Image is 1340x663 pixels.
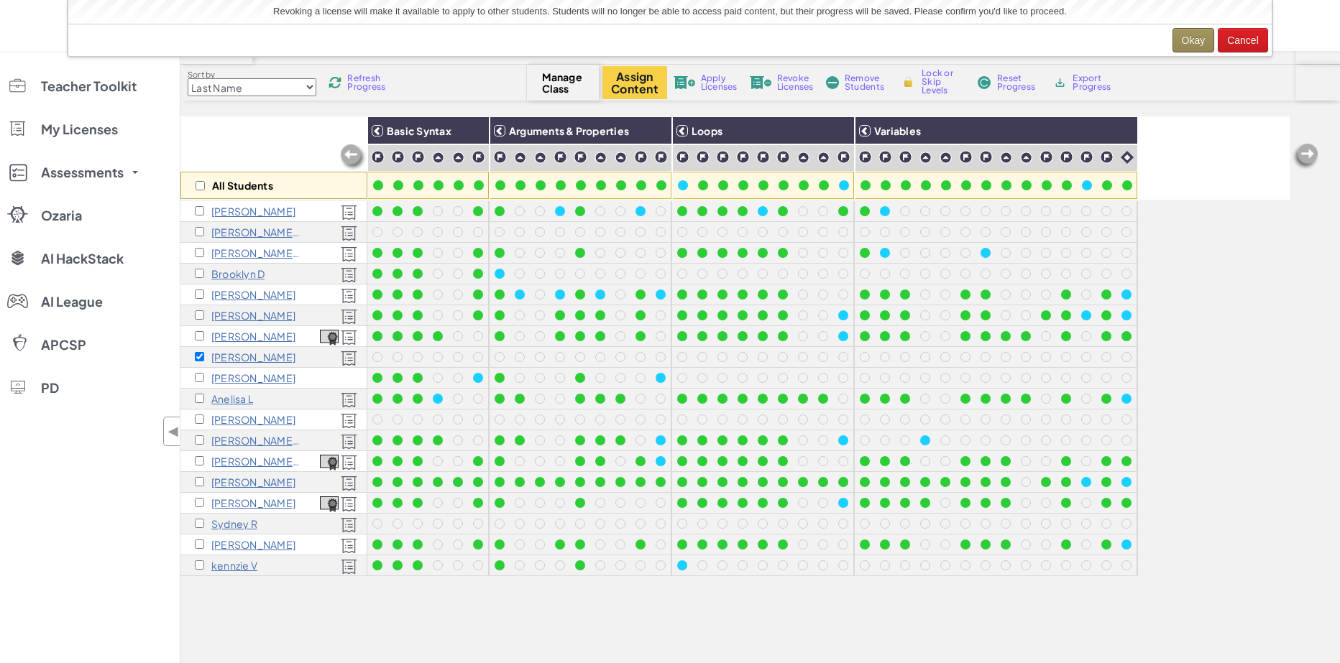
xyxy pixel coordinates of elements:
[534,152,546,164] img: IconPracticeLevel.svg
[341,246,357,262] img: Licensed
[997,74,1040,91] span: Reset Progress
[676,150,689,164] img: IconChallengeLevel.svg
[341,288,357,304] img: Licensed
[634,150,648,164] img: IconChallengeLevel.svg
[817,152,830,164] img: IconPracticeLevel.svg
[919,152,932,164] img: IconPracticeLevel.svg
[341,309,357,325] img: Licensed
[1053,76,1067,89] img: IconArchive.svg
[320,494,339,511] a: View Course Completion Certificate
[341,392,357,408] img: Licensed
[341,434,357,450] img: Licensed
[1121,151,1134,164] img: IconIntro.svg
[1060,150,1073,164] img: IconChallengeLevel.svg
[341,205,357,221] img: Licensed
[1100,150,1114,164] img: IconChallengeLevel.svg
[320,455,339,470] img: certificate-icon.png
[341,455,357,470] img: Licensed
[211,289,295,300] p: Alexander F
[750,76,771,89] img: IconLicenseRevoke.svg
[41,295,103,308] span: AI League
[320,453,339,469] a: View Course Completion Certificate
[554,150,567,164] img: IconChallengeLevel.svg
[776,150,790,164] img: IconChallengeLevel.svg
[188,69,316,80] label: Sort by
[41,252,124,265] span: AI HackStack
[41,209,82,222] span: Ozaria
[602,66,667,99] button: Assign Content
[837,150,850,164] img: IconChallengeLevel.svg
[1172,28,1215,52] button: Okay
[756,150,770,164] img: IconChallengeLevel.svg
[41,123,118,136] span: My Licenses
[320,328,339,344] a: View Course Completion Certificate
[845,74,888,91] span: Remove Students
[391,150,405,164] img: IconChallengeLevel.svg
[1080,150,1093,164] img: IconChallengeLevel.svg
[959,150,973,164] img: IconChallengeLevel.svg
[341,538,357,554] img: Licensed
[341,476,357,491] img: Licensed
[826,76,839,89] img: IconRemoveStudents.svg
[211,393,253,404] p: Anelisa L
[371,150,385,164] img: IconChallengeLevel.svg
[452,152,464,164] img: IconPracticeLevel.svg
[211,310,295,321] p: William G
[41,80,137,93] span: Teacher Toolkit
[341,226,357,241] img: Licensed
[701,74,738,91] span: Apply Licenses
[211,247,301,259] p: Maddox C
[472,150,485,164] img: IconChallengeLevel.svg
[347,74,392,91] span: Refresh Progress
[211,268,265,279] p: Brooklyn D
[411,150,425,164] img: IconChallengeLevel.svg
[797,152,809,164] img: IconPracticeLevel.svg
[899,150,912,164] img: IconChallengeLevel.svg
[387,124,451,137] span: Basic Syntax
[341,559,357,575] img: Licensed
[41,166,124,179] span: Assessments
[211,539,295,550] p: Addison S
[329,76,341,89] img: IconReload.svg
[211,351,295,363] p: Daniel K
[901,75,916,88] img: IconLock.svg
[736,150,750,164] img: IconChallengeLevel.svg
[574,150,587,164] img: IconChallengeLevel.svg
[341,330,357,346] img: Licensed
[1218,28,1268,52] button: Cancel
[167,421,180,442] span: ◀
[674,76,695,89] img: IconLicenseApply.svg
[211,455,301,467] p: Benson N
[211,330,295,342] p: Daren J
[493,150,507,164] img: IconChallengeLevel.svg
[716,150,730,164] img: IconChallengeLevel.svg
[341,267,357,283] img: Licensed
[341,413,357,429] img: Licensed
[692,124,722,137] span: Loops
[211,518,257,529] p: Sydney R
[341,351,357,366] img: Licensed
[339,143,367,172] img: Arrow_Left_Inactive.png
[595,152,607,164] img: IconPracticeLevel.svg
[1040,150,1053,164] img: IconChallengeLevel.svg
[1291,142,1320,171] img: Arrow_Left_Inactive.png
[874,124,921,137] span: Variables
[211,560,257,571] p: kennzie V
[979,150,993,164] img: IconChallengeLevel.svg
[696,150,710,164] img: IconChallengeLevel.svg
[922,69,964,95] span: Lock or Skip Levels
[320,330,339,346] img: certificate-icon.png
[878,150,892,164] img: IconChallengeLevel.svg
[777,74,814,91] span: Revoke Licenses
[432,152,444,164] img: IconPracticeLevel.svg
[858,150,872,164] img: IconChallengeLevel.svg
[509,124,629,137] span: Arguments & Properties
[940,152,952,164] img: IconPracticeLevel.svg
[211,476,295,488] p: Sebastian O
[341,517,357,533] img: Licensed
[977,76,991,89] img: IconReset.svg
[212,180,273,191] p: All Students
[1000,152,1012,164] img: IconPracticeLevel.svg
[211,372,295,384] p: Daniel K
[615,152,627,164] img: IconPracticeLevel.svg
